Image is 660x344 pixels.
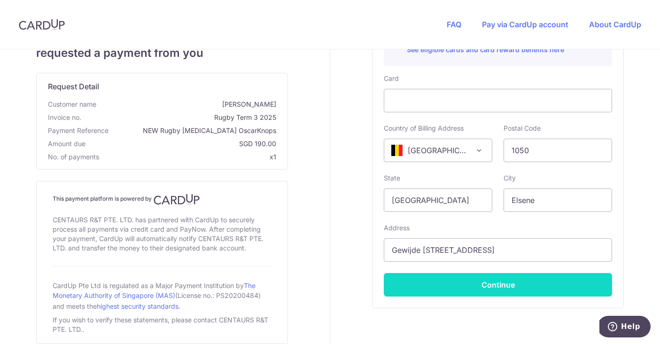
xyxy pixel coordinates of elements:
a: See eligible cards and card reward benefits here [407,46,564,54]
span: No. of payments [48,152,99,162]
label: State [384,173,400,183]
span: Customer name [48,100,96,109]
span: x1 [270,153,276,161]
span: [PERSON_NAME] [100,100,276,109]
span: NEW Rugby [MEDICAL_DATA] OscarKnops [112,126,276,135]
a: FAQ [447,20,461,29]
label: Address [384,223,410,233]
label: Country of Billing Address [384,124,464,133]
a: Pay via CardUp account [482,20,568,29]
span: Invoice no. [48,113,81,122]
span: translation missing: en.payment_reference [48,126,109,134]
a: highest security standards [97,302,179,310]
input: Example 123456 [504,139,612,162]
label: City [504,173,516,183]
img: CardUp [19,19,65,30]
span: Belgium [384,139,492,162]
span: SGD 190.00 [89,139,276,149]
a: The Monetary Authority of Singapore (MAS) [53,281,256,299]
span: translation missing: en.request_detail [48,82,99,91]
button: Continue [384,273,612,297]
span: requested a payment from you [36,45,288,62]
h4: This payment platform is powered by [53,194,272,205]
iframe: Secure card payment input frame [392,95,604,106]
img: CardUp [154,194,200,205]
label: Card [384,74,399,83]
label: Postal Code [504,124,541,133]
div: CardUp Pte Ltd is regulated as a Major Payment Institution by (License no.: PS20200484) and meets... [53,278,272,313]
iframe: Opens a widget where you can find more information [599,316,651,339]
div: If you wish to verify these statements, please contact CENTAURS R&T PTE. LTD.. [53,313,272,336]
div: CENTAURS R&T PTE. LTD. has partnered with CardUp to securely process all payments via credit card... [53,213,272,255]
span: Rugby Term 3 2025 [85,113,276,122]
a: About CardUp [589,20,641,29]
span: Amount due [48,139,85,149]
